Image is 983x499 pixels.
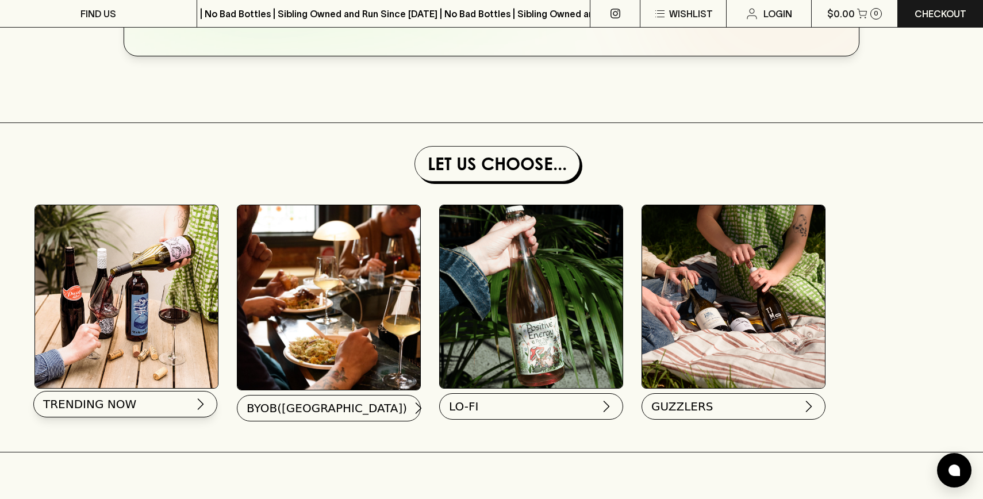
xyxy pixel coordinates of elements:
span: BYOB([GEOGRAPHIC_DATA]) [247,400,407,416]
img: lofi_7376686939.gif [440,205,623,388]
img: Best Sellers [35,205,218,388]
p: 0 [874,10,878,17]
h1: Let Us Choose... [420,151,575,176]
img: chevron-right.svg [412,401,425,415]
img: bubble-icon [949,465,960,476]
img: PACKS [642,205,825,388]
button: LO-FI [439,393,623,420]
button: TRENDING NOW [33,391,217,417]
img: chevron-right.svg [802,400,816,413]
span: GUZZLERS [651,398,713,414]
p: Login [763,7,792,21]
img: chevron-right.svg [600,400,613,413]
img: BYOB(angers) [237,205,420,390]
p: $0.00 [827,7,855,21]
button: GUZZLERS [642,393,825,420]
p: FIND US [80,7,116,21]
p: Wishlist [669,7,713,21]
img: chevron-right.svg [194,397,208,411]
p: Checkout [915,7,966,21]
span: TRENDING NOW [43,396,136,412]
span: LO-FI [449,398,478,414]
button: BYOB([GEOGRAPHIC_DATA]) [237,395,421,421]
